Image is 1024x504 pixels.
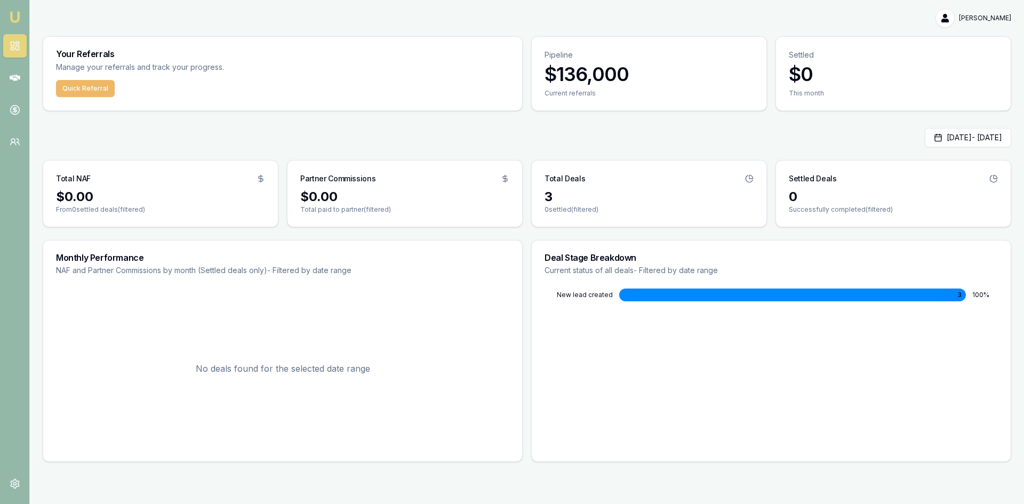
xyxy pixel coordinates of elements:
h3: Partner Commissions [300,173,375,184]
p: From 0 settled deals (filtered) [56,205,265,214]
div: $0.00 [300,188,509,205]
div: $0.00 [56,188,265,205]
p: Current status of all deals - Filtered by date range [545,265,998,276]
div: 0 [789,188,998,205]
p: Settled [789,50,998,60]
p: 0 settled (filtered) [545,205,754,214]
h3: Total NAF [56,173,91,184]
div: No deals found for the selected date range [56,289,509,449]
p: Manage your referrals and track your progress. [56,61,329,74]
div: This month [789,89,998,98]
p: NAF and Partner Commissions by month (Settled deals only) - Filtered by date range [56,265,509,276]
p: Total paid to partner (filtered) [300,205,509,214]
h3: $0 [789,63,998,85]
h3: $136,000 [545,63,754,85]
button: [DATE]- [DATE] [925,128,1011,147]
h3: Deal Stage Breakdown [545,253,998,262]
div: Current referrals [545,89,754,98]
div: 3 [545,188,754,205]
h3: Monthly Performance [56,253,509,262]
p: Pipeline [545,50,754,60]
p: Successfully completed (filtered) [789,205,998,214]
span: [PERSON_NAME] [959,14,1011,22]
img: emu-icon-u.png [9,11,21,23]
button: Quick Referral [56,80,115,97]
h3: Your Referrals [56,50,509,58]
h3: Total Deals [545,173,585,184]
span: 3 [957,291,962,299]
div: NEW LEAD CREATED [545,291,613,299]
div: 100 % [972,291,998,299]
h3: Settled Deals [789,173,836,184]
